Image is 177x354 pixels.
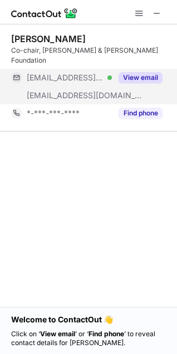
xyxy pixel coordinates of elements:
[11,33,86,44] div: [PERSON_NAME]
[11,330,166,347] p: Click on ‘ ’ or ‘ ’ to reveal contact details for [PERSON_NAME].
[88,330,124,338] strong: Find phone
[40,330,75,338] strong: View email
[119,72,163,83] button: Reveal Button
[11,7,78,20] img: ContactOut v5.3.10
[27,90,142,100] span: [EMAIL_ADDRESS][DOMAIN_NAME]
[27,73,104,83] span: [EMAIL_ADDRESS][DOMAIN_NAME]
[119,108,163,119] button: Reveal Button
[11,314,166,325] h1: Welcome to ContactOut 👋
[11,45,170,65] div: Co-chair, [PERSON_NAME] & [PERSON_NAME] Foundation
